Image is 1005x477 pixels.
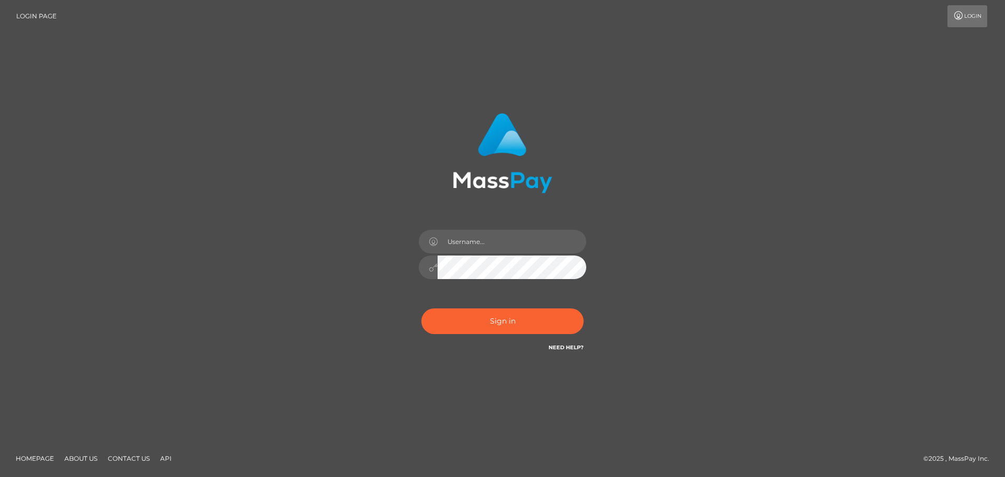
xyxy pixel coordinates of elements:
button: Sign in [421,308,584,334]
input: Username... [438,230,586,253]
a: About Us [60,450,102,467]
a: API [156,450,176,467]
a: Login [947,5,987,27]
a: Need Help? [549,344,584,351]
div: © 2025 , MassPay Inc. [923,453,997,464]
img: MassPay Login [453,113,552,193]
a: Login Page [16,5,57,27]
a: Contact Us [104,450,154,467]
a: Homepage [12,450,58,467]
